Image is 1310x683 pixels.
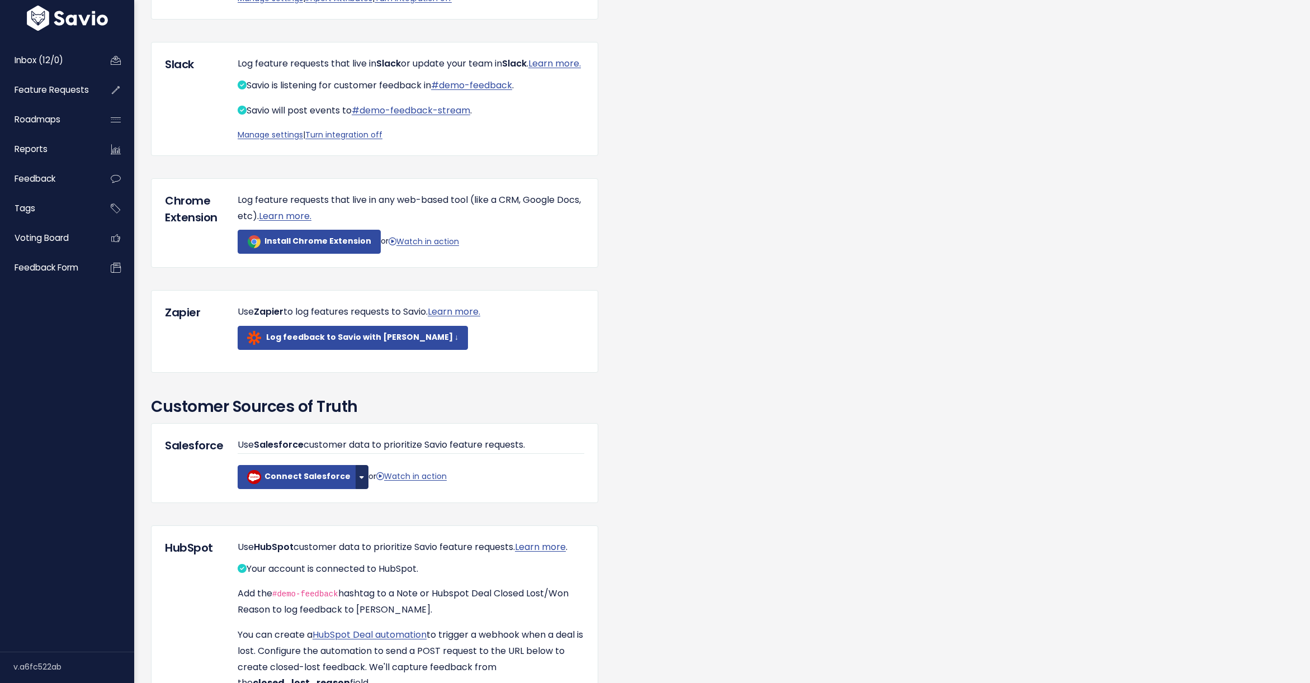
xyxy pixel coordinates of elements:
[238,230,584,254] p: or
[238,128,584,142] p: |
[238,129,303,140] a: Manage settings
[515,540,566,553] a: Learn more
[254,438,304,451] span: Salesforce
[165,56,221,73] h5: Slack
[238,561,584,577] p: Your account is connected to HubSpot.
[528,57,581,70] a: Learn more.
[389,236,459,247] a: Watch in action
[165,539,221,556] h5: HubSpot
[313,628,427,641] a: HubSpot Deal automation
[15,84,89,96] span: Feature Requests
[165,437,221,454] h5: Salesforce
[305,129,382,140] a: Turn integration off
[247,331,261,345] img: zapier-logomark.4c254df5a20f.png
[247,470,261,484] img: salesforce-icon.deb8f6f1a988.png
[352,104,470,117] a: #demo-feedback-stream
[247,235,261,249] img: chrome_icon_color-200x200.c40245578546.png
[15,143,48,155] span: Reports
[264,471,351,482] b: Connect Salesforce
[238,78,584,94] p: Savio is listening for customer feedback in .
[264,236,371,247] b: Install Chrome Extension
[428,305,480,318] a: Learn more.
[238,465,356,489] a: Connect Salesforce
[15,232,69,244] span: Voting Board
[238,103,584,119] p: Savio will post events to .
[238,304,584,320] p: Use to log features requests to Savio.
[15,202,35,214] span: Tags
[165,192,221,226] h5: Chrome Extension
[502,57,527,70] span: Slack
[15,173,55,184] span: Feedback
[3,107,93,132] a: Roadmaps
[3,136,93,162] a: Reports
[15,113,60,125] span: Roadmaps
[3,166,93,192] a: Feedback
[238,56,584,72] p: Log feature requests that live in or update your team in .
[3,196,93,221] a: Tags
[272,590,338,599] code: #demo-feedback
[238,230,381,254] a: Install Chrome Extension
[431,79,512,92] a: #demo-feedback
[3,255,93,281] a: Feedback form
[266,331,458,343] b: Log feedback to Savio with [PERSON_NAME] ↓
[165,304,221,321] h5: Zapier
[3,77,93,103] a: Feature Requests
[238,437,584,454] p: Use customer data to prioritize Savio feature requests.
[238,192,584,225] p: Log feature requests that live in any web-based tool (like a CRM, Google Docs, etc).
[15,54,63,66] span: Inbox (12/0)
[3,48,93,73] a: Inbox (12/0)
[13,652,134,681] div: v.a6fc522ab
[238,326,468,350] a: Log feedback to Savio with [PERSON_NAME] ↓
[229,437,593,489] div: or
[254,540,294,553] span: HubSpot
[151,395,1293,419] h3: Customer Sources of Truth
[24,6,111,31] img: logo-white.9d6f32f41409.svg
[15,262,78,273] span: Feedback form
[259,210,311,222] a: Learn more.
[3,225,93,251] a: Voting Board
[238,539,584,556] p: Use customer data to prioritize Savio feature requests. .
[254,305,283,318] span: Zapier
[376,57,401,70] span: Slack
[238,586,584,618] p: Add the hashtag to a Note or Hubspot Deal Closed Lost/Won Reason to log feedback to [PERSON_NAME].
[376,471,447,482] a: Watch in action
